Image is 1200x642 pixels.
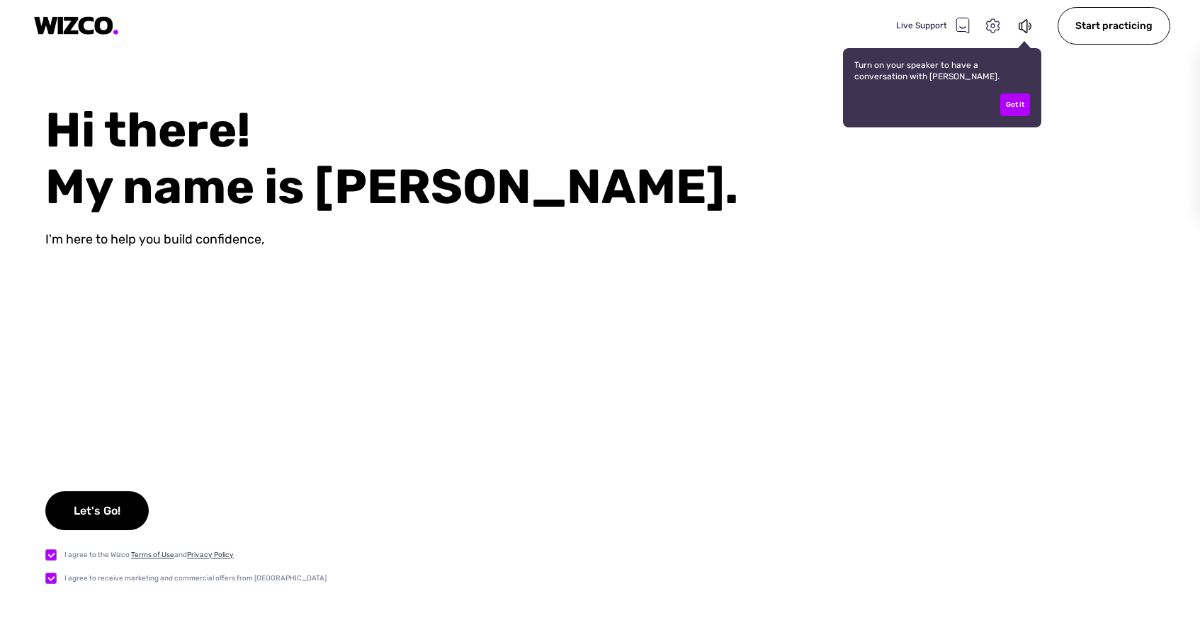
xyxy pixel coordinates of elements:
[45,102,1200,215] div: Hi there! My name is [PERSON_NAME].
[843,48,1041,127] div: Turn on your speaker to have a conversation with [PERSON_NAME].
[34,16,119,35] img: logo
[1000,93,1030,116] div: Got it
[1058,7,1170,45] div: Start practicing
[64,549,234,561] div: I agree to the Wizco and
[64,573,327,584] div: I agree to receive marketing and commercial offers from [GEOGRAPHIC_DATA]
[45,232,264,247] div: I'm here to help you build confidence,
[187,551,234,559] a: Privacy Policy
[45,491,149,530] div: Let's Go!
[896,17,970,34] div: Live Support
[131,551,174,559] a: Terms of Use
